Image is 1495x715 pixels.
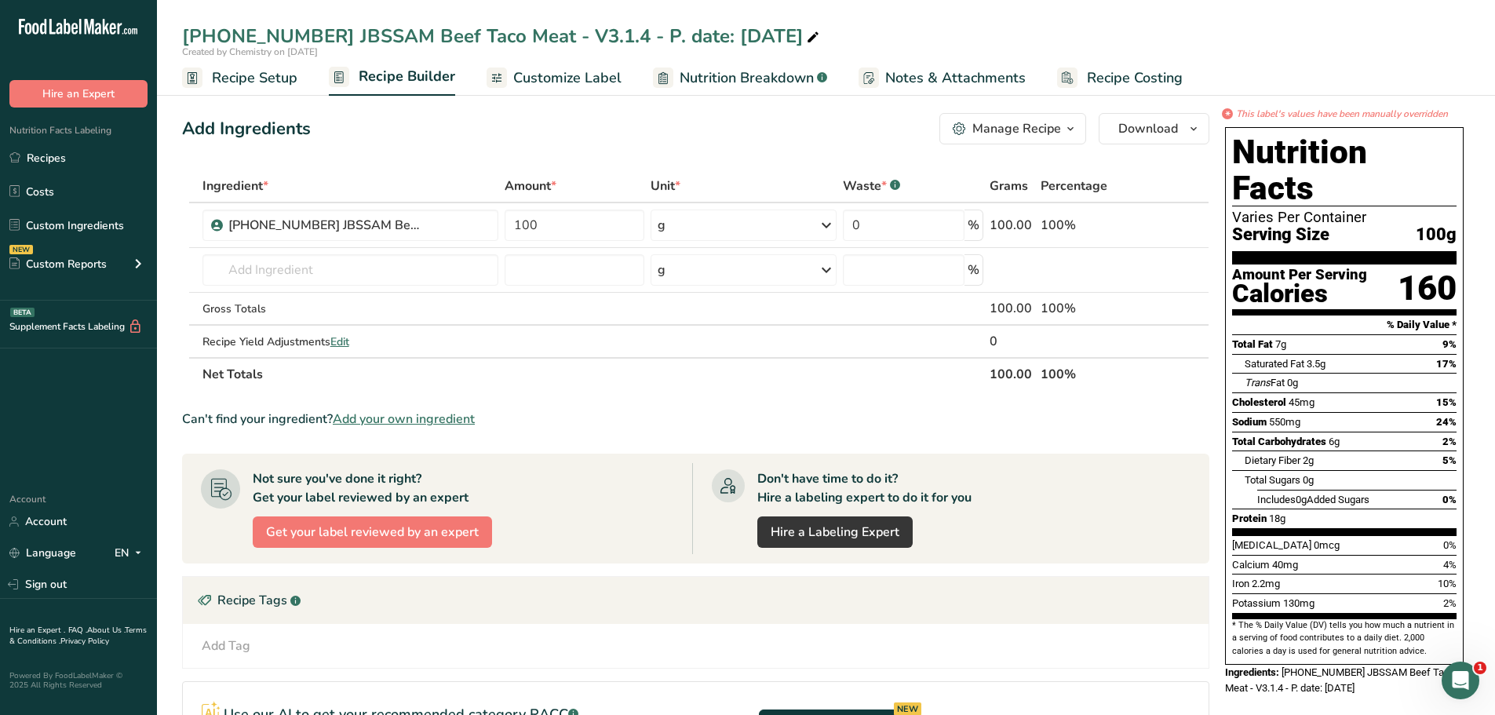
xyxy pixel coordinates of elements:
button: Download [1099,113,1209,144]
div: Gross Totals [202,301,498,317]
a: Nutrition Breakdown [653,60,827,96]
div: Add Ingredients [182,116,311,142]
div: [PHONE_NUMBER] JBSSAM Beef Taco Meat - V3.1.4 - P. date: [DATE] [228,216,425,235]
span: Fat [1245,377,1285,389]
span: 100g [1416,225,1457,245]
div: Don't have time to do it? Hire a labeling expert to do it for you [757,469,972,507]
div: Manage Recipe [972,119,1061,138]
a: Recipe Setup [182,60,297,96]
span: Dietary Fiber [1245,454,1300,466]
span: 0mcg [1314,539,1340,551]
a: Customize Label [487,60,622,96]
div: Waste [843,177,900,195]
span: 0% [1442,494,1457,505]
h1: Nutrition Facts [1232,134,1457,206]
a: Language [9,539,76,567]
span: Potassium [1232,597,1281,609]
span: 17% [1436,358,1457,370]
iframe: Intercom live chat [1442,662,1479,699]
div: NEW [9,245,33,254]
span: Total Fat [1232,338,1273,350]
div: 100% [1041,216,1135,235]
div: Recipe Tags [183,577,1209,624]
span: Calcium [1232,559,1270,571]
th: Net Totals [199,357,986,390]
span: 550mg [1269,416,1300,428]
span: 18g [1269,513,1285,524]
a: About Us . [87,625,125,636]
i: Trans [1245,377,1271,389]
div: Amount Per Serving [1232,268,1367,283]
a: FAQ . [68,625,87,636]
div: Add Tag [202,637,250,655]
a: Hire a Labeling Expert [757,516,913,548]
button: Manage Recipe [939,113,1086,144]
div: 100.00 [990,299,1034,318]
div: Custom Reports [9,256,107,272]
span: 24% [1436,416,1457,428]
span: Total Carbohydrates [1232,436,1326,447]
span: 9% [1442,338,1457,350]
span: 0% [1443,539,1457,551]
span: 0g [1296,494,1307,505]
span: Recipe Setup [212,67,297,89]
span: Customize Label [513,67,622,89]
button: Hire an Expert [9,80,148,108]
a: Hire an Expert . [9,625,65,636]
section: * The % Daily Value (DV) tells you how much a nutrient in a serving of food contributes to a dail... [1232,619,1457,658]
span: Protein [1232,513,1267,524]
span: Amount [505,177,556,195]
span: 1 [1474,662,1486,674]
div: 100.00 [990,216,1034,235]
a: Terms & Conditions . [9,625,147,647]
span: Edit [330,334,349,349]
span: 2.2mg [1252,578,1280,589]
a: Privacy Policy [60,636,109,647]
div: BETA [10,308,35,317]
span: Serving Size [1232,225,1329,245]
i: This label's values have been manually overridden [1236,107,1448,121]
div: Powered By FoodLabelMaker © 2025 All Rights Reserved [9,671,148,690]
span: 7g [1275,338,1286,350]
div: g [658,261,665,279]
a: Recipe Builder [329,59,455,97]
div: g [658,216,665,235]
div: Calories [1232,283,1367,305]
span: 2g [1303,454,1314,466]
button: Get your label reviewed by an expert [253,516,492,548]
span: Ingredients: [1225,666,1279,678]
div: 160 [1398,268,1457,309]
span: 15% [1436,396,1457,408]
div: Varies Per Container [1232,210,1457,225]
div: EN [115,544,148,563]
span: Created by Chemistry on [DATE] [182,46,318,58]
div: Not sure you've done it right? Get your label reviewed by an expert [253,469,469,507]
span: Recipe Costing [1087,67,1183,89]
span: Unit [651,177,680,195]
span: 4% [1443,559,1457,571]
span: 10% [1438,578,1457,589]
input: Add Ingredient [202,254,498,286]
th: 100.00 [986,357,1037,390]
span: [MEDICAL_DATA] [1232,539,1311,551]
span: Ingredient [202,177,268,195]
span: 3.5g [1307,358,1325,370]
div: Recipe Yield Adjustments [202,334,498,350]
span: Sodium [1232,416,1267,428]
span: Cholesterol [1232,396,1286,408]
section: % Daily Value * [1232,316,1457,334]
div: [PHONE_NUMBER] JBSSAM Beef Taco Meat - V3.1.4 - P. date: [DATE] [182,22,822,50]
span: 45mg [1289,396,1315,408]
th: 100% [1037,357,1138,390]
span: Get your label reviewed by an expert [266,523,479,542]
a: Recipe Costing [1057,60,1183,96]
span: Percentage [1041,177,1107,195]
span: 6g [1329,436,1340,447]
span: 0g [1287,377,1298,389]
span: [PHONE_NUMBER] JBSSAM Beef Taco Meat - V3.1.4 - P. date: [DATE] [1225,666,1455,694]
span: 2% [1443,597,1457,609]
span: Add your own ingredient [333,410,475,429]
span: Iron [1232,578,1249,589]
span: Recipe Builder [359,66,455,87]
span: 40mg [1272,559,1298,571]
